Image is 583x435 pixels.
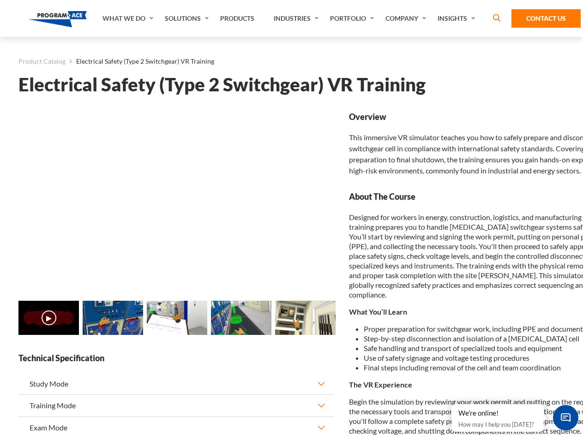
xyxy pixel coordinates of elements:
[18,111,334,289] iframe: Electrical Safety (Type 2 Switchgear) VR Training - Video 0
[18,55,66,67] a: Product Catalog
[275,301,336,335] img: Electrical Safety (Type 2 Switchgear) VR Training - Preview 4
[511,9,581,28] a: Contact Us
[42,310,56,325] button: ▶
[18,301,79,335] img: Electrical Safety (Type 2 Switchgear) VR Training - Video 0
[458,409,537,418] div: We're online!
[18,373,334,394] button: Study Mode
[66,55,214,67] li: Electrical Safety (Type 2 Switchgear) VR Training
[18,352,334,364] strong: Technical Specification
[458,419,537,430] p: How may I help you [DATE]?
[29,11,87,27] img: Program-Ace
[147,301,207,335] img: Electrical Safety (Type 2 Switchgear) VR Training - Preview 2
[83,301,143,335] img: Electrical Safety (Type 2 Switchgear) VR Training - Preview 1
[553,405,578,430] span: Chat Widget
[211,301,271,335] img: Electrical Safety (Type 2 Switchgear) VR Training - Preview 3
[18,395,334,416] button: Training Mode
